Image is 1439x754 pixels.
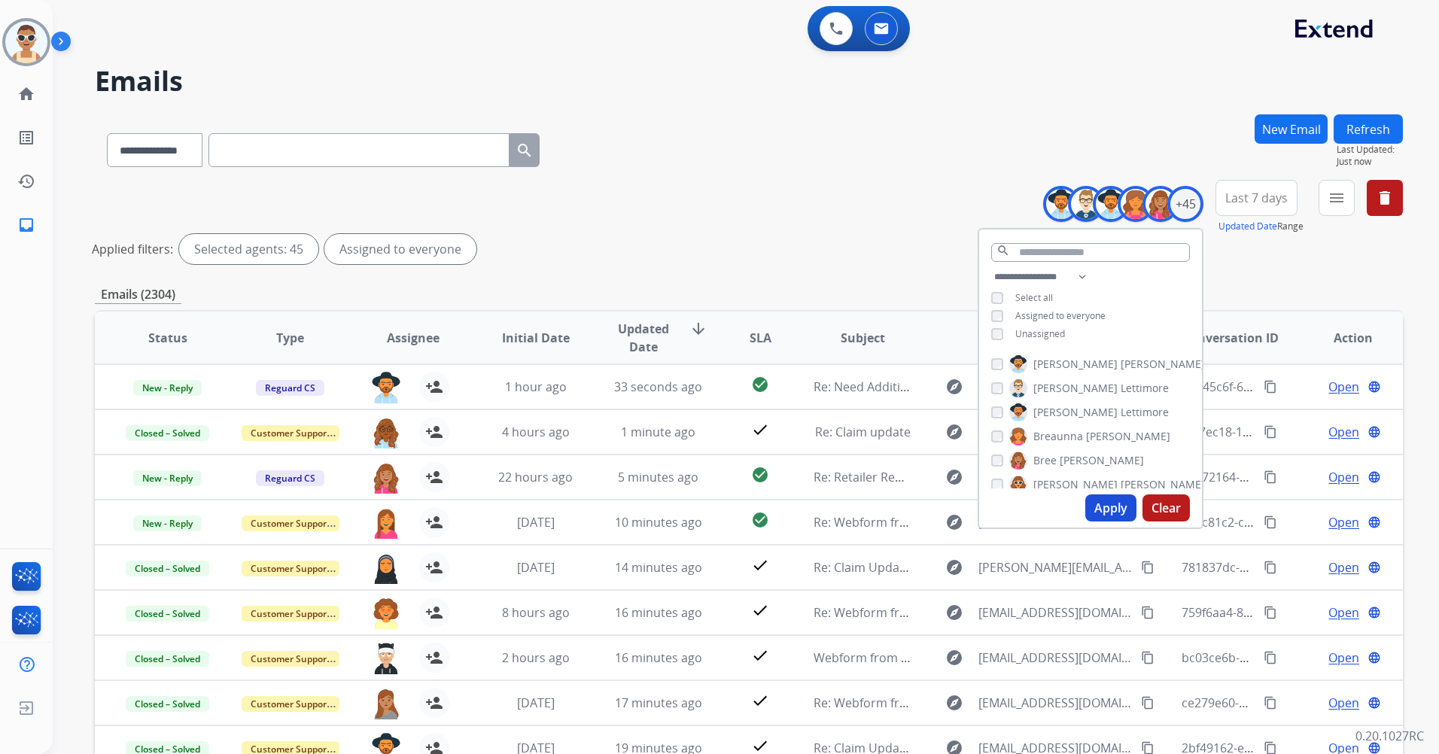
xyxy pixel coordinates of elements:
[126,651,209,667] span: Closed – Solved
[751,692,769,710] mat-icon: check
[945,378,963,396] mat-icon: explore
[1215,180,1298,216] button: Last 7 days
[371,417,401,448] img: agent-avatar
[621,424,695,440] span: 1 minute ago
[1376,189,1394,207] mat-icon: delete
[1337,156,1403,168] span: Just now
[1141,561,1155,574] mat-icon: content_copy
[425,558,443,576] mat-icon: person_add
[751,646,769,664] mat-icon: check
[1368,561,1381,574] mat-icon: language
[1121,357,1205,372] span: [PERSON_NAME]
[1328,378,1359,396] span: Open
[1182,695,1404,711] span: ce279e60-def9-40d4-af61-d133e5f9ca8c
[1264,470,1277,484] mat-icon: content_copy
[1264,561,1277,574] mat-icon: content_copy
[371,643,401,674] img: agent-avatar
[1182,329,1279,347] span: Conversation ID
[945,513,963,531] mat-icon: explore
[324,234,476,264] div: Assigned to everyone
[615,604,702,621] span: 16 minutes ago
[615,559,702,576] span: 14 minutes ago
[1142,494,1190,521] button: Clear
[1264,425,1277,439] mat-icon: content_copy
[1264,380,1277,394] mat-icon: content_copy
[517,695,555,711] span: [DATE]
[371,552,401,584] img: agent-avatar
[1167,186,1203,222] div: +45
[17,85,35,103] mat-icon: home
[945,604,963,622] mat-icon: explore
[502,649,570,666] span: 2 hours ago
[242,606,339,622] span: Customer Support
[1141,696,1155,710] mat-icon: content_copy
[814,469,1308,485] span: Re: Retailer Reaching Out On Behalf Of Customer For Follow Up On Email From Reguard
[1264,515,1277,529] mat-icon: content_copy
[1328,558,1359,576] span: Open
[126,561,209,576] span: Closed – Solved
[425,423,443,441] mat-icon: person_add
[502,424,570,440] span: 4 hours ago
[751,601,769,619] mat-icon: check
[841,329,885,347] span: Subject
[1121,405,1169,420] span: Lettimore
[17,216,35,234] mat-icon: inbox
[1121,477,1205,492] span: [PERSON_NAME]
[242,515,339,531] span: Customer Support
[1033,357,1118,372] span: [PERSON_NAME]
[17,129,35,147] mat-icon: list_alt
[1218,220,1277,233] button: Updated Date
[1015,327,1065,340] span: Unassigned
[425,513,443,531] mat-icon: person_add
[502,329,570,347] span: Initial Date
[1337,144,1403,156] span: Last Updated:
[5,21,47,63] img: avatar
[425,694,443,712] mat-icon: person_add
[1368,515,1381,529] mat-icon: language
[978,558,1133,576] span: [PERSON_NAME][EMAIL_ADDRESS][PERSON_NAME][DOMAIN_NAME]
[1121,381,1169,396] span: Lettimore
[1328,649,1359,667] span: Open
[1368,696,1381,710] mat-icon: language
[1033,429,1083,444] span: Breaunna
[978,694,1133,712] span: [EMAIL_ADDRESS][DOMAIN_NAME]
[371,462,401,494] img: agent-avatar
[133,470,202,486] span: New - Reply
[614,379,702,395] span: 33 seconds ago
[179,234,318,264] div: Selected agents: 45
[1085,494,1136,521] button: Apply
[1182,604,1410,621] span: 759f6aa4-8859-493f-b166-7d7a5a900d12
[126,606,209,622] span: Closed – Solved
[618,469,698,485] span: 5 minutes ago
[1328,423,1359,441] span: Open
[1328,468,1359,486] span: Open
[1033,453,1057,468] span: Bree
[750,329,771,347] span: SLA
[945,558,963,576] mat-icon: explore
[610,320,677,356] span: Updated Date
[1255,114,1328,144] button: New Email
[1015,291,1053,304] span: Select all
[1182,559,1410,576] span: 781837dc-08a7-42ea-95f9-23c1665b3610
[505,379,567,395] span: 1 hour ago
[1141,651,1155,664] mat-icon: content_copy
[945,468,963,486] mat-icon: explore
[1328,604,1359,622] span: Open
[1141,606,1155,619] mat-icon: content_copy
[1334,114,1403,144] button: Refresh
[517,559,555,576] span: [DATE]
[1368,651,1381,664] mat-icon: language
[751,511,769,529] mat-icon: check_circle
[95,66,1403,96] h2: Emails
[814,649,1155,666] span: Webform from [EMAIL_ADDRESS][DOMAIN_NAME] on [DATE]
[371,688,401,719] img: agent-avatar
[751,375,769,394] mat-icon: check_circle
[1033,381,1118,396] span: [PERSON_NAME]
[1368,425,1381,439] mat-icon: language
[1368,606,1381,619] mat-icon: language
[17,172,35,190] mat-icon: history
[95,285,181,304] p: Emails (2304)
[133,380,202,396] span: New - Reply
[1368,380,1381,394] mat-icon: language
[502,604,570,621] span: 8 hours ago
